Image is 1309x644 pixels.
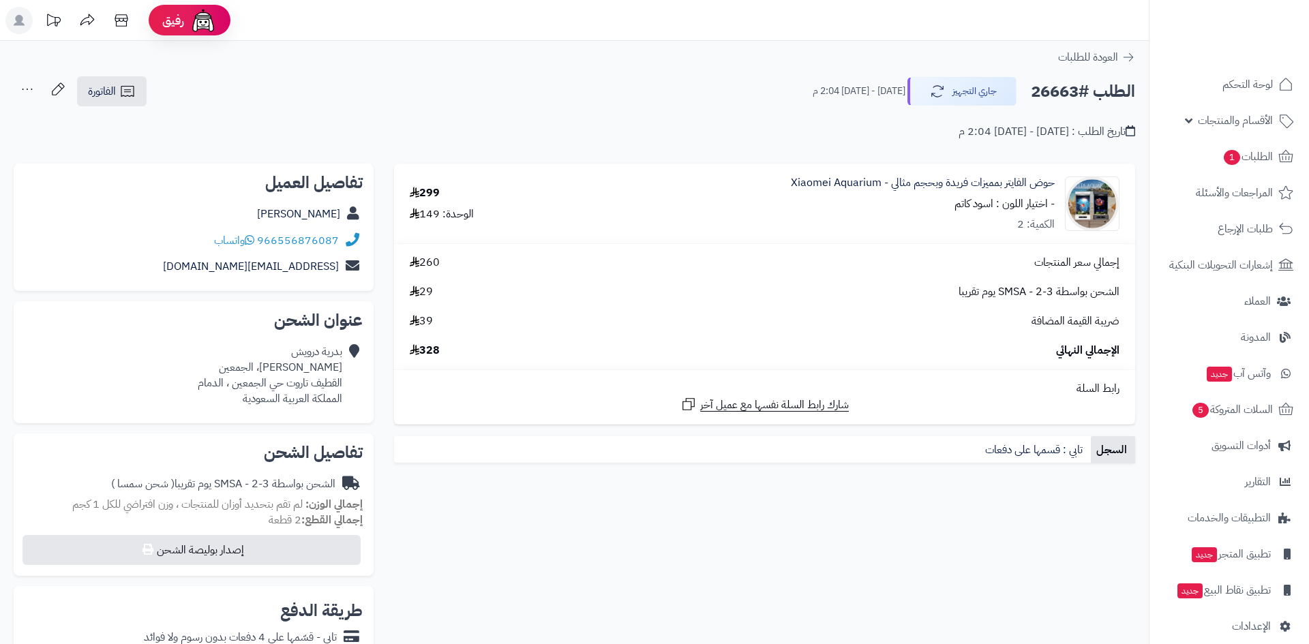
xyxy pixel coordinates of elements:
[813,85,905,98] small: [DATE] - [DATE] 2:04 م
[400,381,1130,397] div: رابط السلة
[1158,140,1301,173] a: الطلبات1
[1191,400,1273,419] span: السلات المتروكة
[1158,213,1301,245] a: طلبات الإرجاع
[1066,177,1119,231] img: 1748954042-1748952520704_bwejq3_2_1DCACEQ-90x90.jpg
[410,185,440,201] div: 299
[1216,10,1296,39] img: logo-2.png
[959,124,1135,140] div: تاريخ الطلب : [DATE] - [DATE] 2:04 م
[111,476,175,492] span: ( شحن سمسا )
[1017,217,1055,232] div: الكمية: 2
[410,206,474,222] div: الوحدة: 149
[1158,357,1301,390] a: وآتس آبجديد
[791,175,1055,191] a: حوض الفايتر بمميزات فريدة وبحجم مثالي - Xiaomei Aquarium
[162,12,184,29] span: رفيق
[1031,78,1135,106] h2: الطلب #26663
[1158,574,1301,607] a: تطبيق نقاط البيعجديد
[214,232,254,249] a: واتساب
[257,206,340,222] a: [PERSON_NAME]
[1176,581,1271,600] span: تطبيق نقاط البيع
[1158,285,1301,318] a: العملاء
[1032,313,1119,329] span: ضريبة القيمة المضافة
[1158,465,1301,498] a: التقارير
[111,476,335,492] div: الشحن بواسطة SMSA - 2-3 يوم تقريبا
[1232,617,1271,636] span: الإعدادات
[680,396,849,413] a: شارك رابط السلة نفسها مع عميل آخر
[980,436,1091,463] a: تابي : قسمها على دفعات
[1188,508,1271,527] span: التطبيقات والخدمات
[257,232,339,249] a: 966556876087
[1091,436,1135,463] a: السجل
[1192,547,1217,562] span: جديد
[1241,328,1271,347] span: المدونة
[700,397,849,413] span: شارك رابط السلة نفسها مع عميل آخر
[1158,429,1301,462] a: أدوات التسويق
[1190,545,1271,564] span: تطبيق المتجر
[25,444,363,461] h2: تفاصيل الشحن
[1244,292,1271,311] span: العملاء
[1205,364,1271,383] span: وآتس آب
[1158,321,1301,354] a: المدونة
[410,255,440,271] span: 260
[1207,367,1232,382] span: جديد
[1245,472,1271,491] span: التقارير
[1224,150,1240,165] span: 1
[36,7,70,37] a: تحديثات المنصة
[410,343,440,358] span: 328
[1192,403,1209,418] span: 5
[1222,147,1273,166] span: الطلبات
[1158,610,1301,643] a: الإعدادات
[1169,256,1273,275] span: إشعارات التحويلات البنكية
[25,312,363,328] h2: عنوان الشحن
[1177,583,1203,598] span: جديد
[269,512,363,528] small: 2 قطعة
[907,77,1017,106] button: جاري التجهيز
[190,7,217,34] img: ai-face.png
[410,284,433,300] span: 29
[1058,49,1118,65] span: العودة للطلبات
[22,535,361,565] button: إصدار بوليصة الشحن
[959,284,1119,300] span: الشحن بواسطة SMSA - 2-3 يوم تقريبا
[301,512,363,528] strong: إجمالي القطع:
[1158,393,1301,426] a: السلات المتروكة5
[198,344,342,406] div: بدرية درويش [PERSON_NAME]، الجمعين القطيف تاروت حي الجمعين ، الدمام المملكة العربية السعودية
[88,83,116,99] span: الفاتورة
[1056,343,1119,358] span: الإجمالي النهائي
[1058,49,1135,65] a: العودة للطلبات
[1034,255,1119,271] span: إجمالي سعر المنتجات
[1222,75,1273,94] span: لوحة التحكم
[1198,111,1273,130] span: الأقسام والمنتجات
[163,258,339,275] a: [EMAIL_ADDRESS][DOMAIN_NAME]
[25,174,363,191] h2: تفاصيل العميل
[1158,177,1301,209] a: المراجعات والأسئلة
[72,496,303,512] span: لم تقم بتحديد أوزان للمنتجات ، وزن افتراضي للكل 1 كجم
[1212,436,1271,455] span: أدوات التسويق
[1158,538,1301,570] a: تطبيق المتجرجديد
[280,602,363,619] h2: طريقة الدفع
[410,313,433,329] span: 39
[1218,219,1273,239] span: طلبات الإرجاع
[954,196,1055,212] small: - اختيار اللون : اسود كاتم
[1196,183,1273,202] span: المراجعات والأسئلة
[305,496,363,512] strong: إجمالي الوزن:
[1158,502,1301,534] a: التطبيقات والخدمات
[1158,68,1301,101] a: لوحة التحكم
[1158,249,1301,281] a: إشعارات التحويلات البنكية
[77,76,147,106] a: الفاتورة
